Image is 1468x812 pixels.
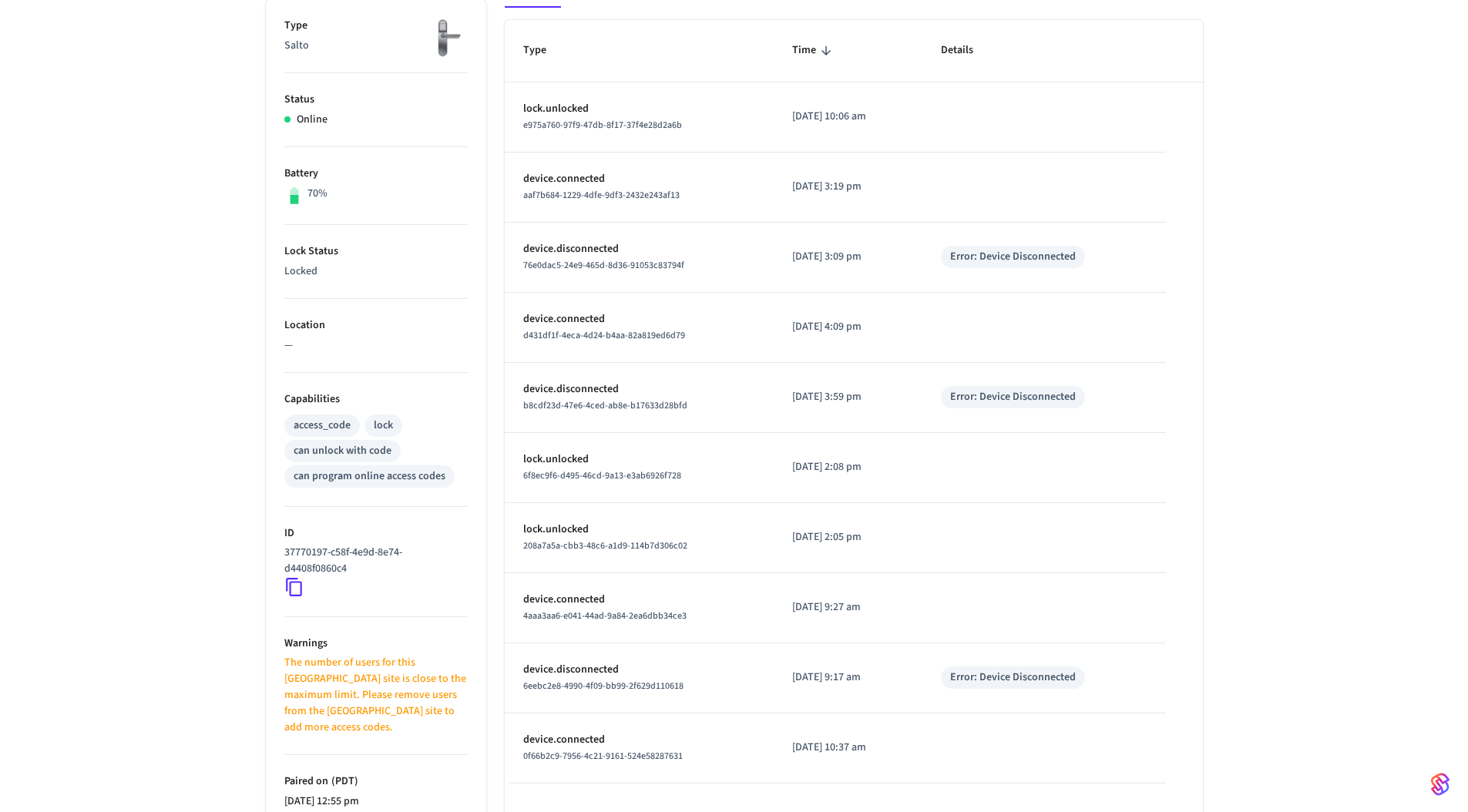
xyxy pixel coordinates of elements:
[328,773,358,789] span: ( PDT )
[284,545,462,577] p: 37770197-c58f-4e9d-8e74-d4408f0860c4
[523,522,756,538] p: lock.unlocked
[523,259,684,272] span: 76e0dac5-24e9-465d-8d36-91053c83794f
[792,669,904,686] p: [DATE] 9:17 am
[523,662,756,678] p: device.disconnected
[284,773,468,790] p: Paired on
[284,636,468,652] p: Warnings
[792,529,904,545] p: [DATE] 2:05 pm
[792,179,904,195] p: [DATE] 3:19 pm
[792,319,904,335] p: [DATE] 4:09 pm
[284,655,468,736] p: The number of users for this [GEOGRAPHIC_DATA] site is close to the maximum limit. Please remove ...
[792,389,904,405] p: [DATE] 3:59 pm
[523,732,756,748] p: device.connected
[523,539,687,552] span: 208a7a5a-cbb3-48c6-a1d9-114b7d306c02
[792,599,904,616] p: [DATE] 9:27 am
[523,399,687,412] span: b8cdf23d-47e6-4ced-ab8e-b17633d28bfd
[284,166,468,182] p: Battery
[284,525,468,542] p: ID
[294,443,391,459] div: can unlock with code
[792,740,904,756] p: [DATE] 10:37 am
[374,418,393,434] div: lock
[950,249,1076,265] div: Error: Device Disconnected
[523,39,566,62] span: Type
[523,189,680,202] span: aaf7b684-1229-4dfe-9df3-2432e243af13
[294,468,445,485] div: can program online access codes
[284,92,468,108] p: Status
[523,311,756,327] p: device.connected
[523,451,756,468] p: lock.unlocked
[523,329,685,342] span: d431df1f-4eca-4d24-b4aa-82a819ed6d79
[523,469,681,482] span: 6f8ec9f6-d495-46cd-9a13-e3ab6926f728
[284,263,468,280] p: Locked
[523,381,756,398] p: device.disconnected
[284,391,468,408] p: Capabilities
[505,20,1203,783] table: sticky table
[792,109,904,125] p: [DATE] 10:06 am
[294,418,351,434] div: access_code
[297,112,328,128] p: Online
[792,39,836,62] span: Time
[284,794,468,810] p: [DATE] 12:55 pm
[284,18,468,34] p: Type
[792,249,904,265] p: [DATE] 3:09 pm
[523,171,756,187] p: device.connected
[523,679,684,693] span: 6eebc2e8-4990-4f09-bb99-2f629d110618
[950,669,1076,686] div: Error: Device Disconnected
[523,750,683,763] span: 0f66b2c9-7956-4c21-9161-524e58287631
[523,101,756,117] p: lock.unlocked
[429,18,468,59] img: salto_escutcheon_pin
[523,592,756,608] p: device.connected
[284,337,468,354] p: —
[284,243,468,260] p: Lock Status
[523,119,682,132] span: e975a760-97f9-47db-8f17-37f4e28d2a6b
[523,609,687,622] span: 4aaa3aa6-e041-44ad-9a84-2ea6dbb34ce3
[523,241,756,257] p: device.disconnected
[307,186,328,202] p: 70%
[284,317,468,334] p: Location
[792,459,904,475] p: [DATE] 2:08 pm
[941,39,993,62] span: Details
[1431,772,1450,797] img: SeamLogoGradient.69752ec5.svg
[950,389,1076,405] div: Error: Device Disconnected
[284,38,468,54] p: Salto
